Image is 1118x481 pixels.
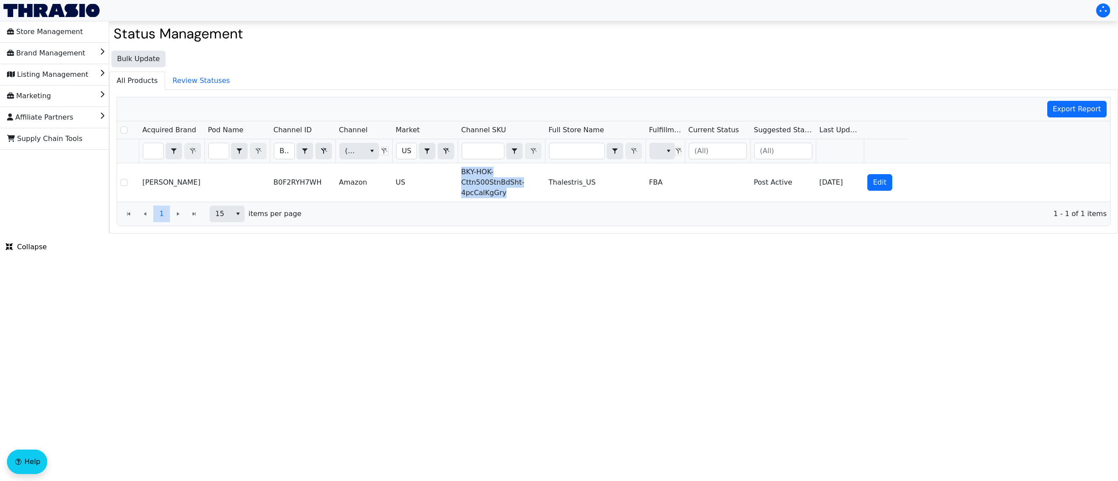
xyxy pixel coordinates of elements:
[114,25,1114,42] h2: Status Management
[645,163,685,202] td: FBA
[366,143,378,159] button: select
[315,143,332,159] button: Clear
[210,206,245,222] span: Page size
[545,139,645,163] th: Filter
[438,143,454,159] button: Clear
[139,139,204,163] th: Filter
[117,202,1110,226] div: Page 1 of 1
[143,143,163,159] input: Filter
[248,209,301,219] span: items per page
[396,125,420,135] span: Market
[166,143,182,159] span: Choose Operator
[392,163,458,202] td: US
[688,125,739,135] span: Current Status
[7,450,47,474] button: Help floatingactionbutton
[816,163,864,202] td: [DATE]
[297,143,313,159] span: Choose Operator
[750,163,816,202] td: Post Active
[153,206,170,222] button: Page 1
[462,143,504,159] input: Filter
[419,143,435,159] button: select
[545,163,645,202] td: Thalestris_US
[117,54,160,64] span: Bulk Update
[419,143,435,159] span: Choose Operator
[458,139,545,163] th: Filter
[231,143,248,159] span: Choose Operator
[24,457,40,467] span: Help
[208,125,243,135] span: Pod Name
[166,143,182,159] button: select
[215,209,226,219] span: 15
[7,89,51,103] span: Marketing
[209,143,229,159] input: Filter
[7,110,73,124] span: Affiliate Partners
[1047,101,1107,117] button: Export Report
[549,143,604,159] input: Filter
[7,132,83,146] span: Supply Chain Tools
[649,125,681,135] span: Fulfillment
[6,242,47,252] span: Collapse
[159,209,164,219] span: 1
[689,143,746,159] input: (All)
[7,25,83,39] span: Store Management
[7,68,88,82] span: Listing Management
[111,51,166,67] button: Bulk Update
[867,174,892,191] button: Edit
[345,146,359,156] span: (All)
[231,143,247,159] button: select
[1053,104,1101,114] span: Export Report
[335,139,392,163] th: Filter
[458,163,545,202] td: BKY-HOK-Cttn500StnBdSht-4pcCalKgGry
[549,125,604,135] span: Full Store Name
[204,139,270,163] th: Filter
[121,127,128,134] input: Select Row
[121,179,128,186] input: Select Row
[270,139,335,163] th: Filter
[662,143,675,159] button: select
[231,206,244,222] button: select
[607,143,623,159] span: Choose Operator
[873,177,887,188] span: Edit
[339,125,368,135] span: Channel
[3,4,100,17] img: Thrasio Logo
[750,139,816,163] th: Filter
[397,143,417,159] input: Filter
[274,143,294,159] input: Filter
[139,163,204,202] td: [PERSON_NAME]
[273,125,312,135] span: Channel ID
[7,46,85,60] span: Brand Management
[270,163,335,202] td: B0F2RYH7WH
[308,209,1107,219] span: 1 - 1 of 1 items
[507,143,522,159] button: select
[819,125,860,135] span: Last Update
[607,143,623,159] button: select
[754,125,812,135] span: Suggested Status
[392,139,458,163] th: Filter
[755,143,812,159] input: (All)
[166,72,237,89] span: Review Statuses
[461,125,506,135] span: Channel SKU
[645,139,685,163] th: Filter
[297,143,313,159] button: select
[685,139,750,163] th: Filter
[142,125,196,135] span: Acquired Brand
[506,143,523,159] span: Choose Operator
[110,72,165,89] span: All Products
[335,163,392,202] td: Amazon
